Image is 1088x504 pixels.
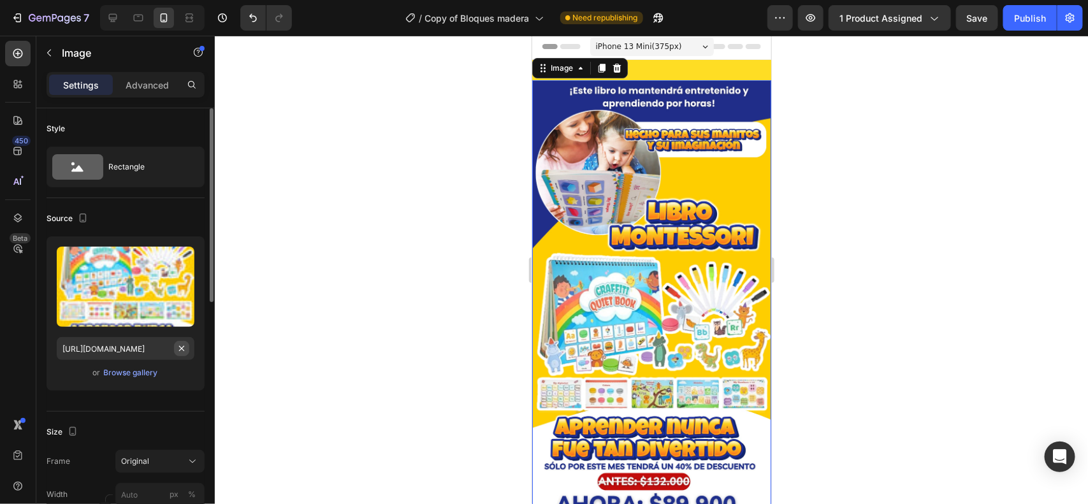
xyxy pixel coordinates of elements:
[967,13,988,24] span: Save
[57,337,194,360] input: https://example.com/image.jpg
[419,11,423,25] span: /
[10,233,31,243] div: Beta
[108,152,186,182] div: Rectangle
[126,78,169,92] p: Advanced
[47,123,65,134] div: Style
[166,487,182,502] button: %
[573,12,638,24] span: Need republishing
[1003,5,1057,31] button: Publish
[5,5,95,31] button: 7
[63,78,99,92] p: Settings
[170,489,178,500] div: px
[425,11,530,25] span: Copy of Bloques madera
[47,456,70,467] label: Frame
[839,11,922,25] span: 1 product assigned
[1045,442,1075,472] div: Open Intercom Messenger
[47,489,68,500] label: Width
[57,247,194,327] img: preview-image
[104,367,158,378] div: Browse gallery
[184,487,199,502] button: px
[62,45,170,61] p: Image
[121,456,149,467] span: Original
[829,5,951,31] button: 1 product assigned
[240,5,292,31] div: Undo/Redo
[103,366,159,379] button: Browse gallery
[83,10,89,25] p: 7
[93,365,101,380] span: or
[1014,11,1046,25] div: Publish
[188,489,196,500] div: %
[12,136,31,146] div: 450
[115,450,205,473] button: Original
[956,5,998,31] button: Save
[47,210,91,227] div: Source
[47,424,80,441] div: Size
[532,36,771,504] iframe: Design area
